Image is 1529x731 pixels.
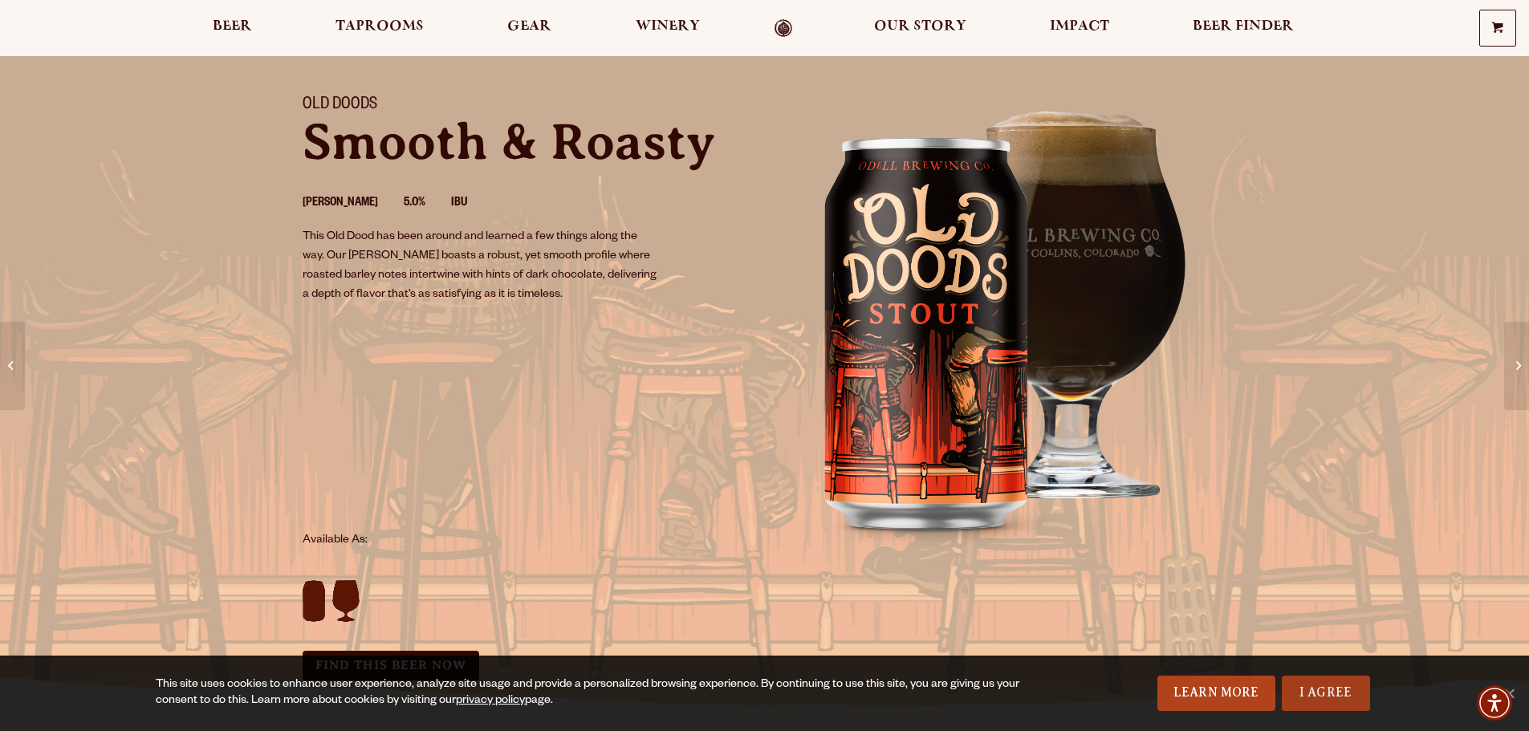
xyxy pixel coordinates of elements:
a: Winery [625,19,710,38]
span: Taprooms [335,20,424,33]
div: This site uses cookies to enhance user experience, analyze site usage and provide a personalized ... [156,677,1025,709]
span: Gear [507,20,551,33]
a: Taprooms [325,19,434,38]
a: Learn More [1157,676,1275,711]
a: Impact [1039,19,1120,38]
li: 5.0% [404,193,451,214]
span: Beer [213,20,252,33]
a: privacy policy [456,695,525,708]
span: Impact [1050,20,1109,33]
p: Smooth & Roasty [303,116,746,168]
span: Winery [636,20,700,33]
a: I Agree [1282,676,1370,711]
li: IBU [451,193,493,214]
a: Find this Beer Now [303,651,479,680]
div: Accessibility Menu [1477,685,1512,721]
p: Available As: [303,531,746,550]
a: Beer Finder [1182,19,1304,38]
p: This Old Dood has been around and learned a few things along the way. Our [PERSON_NAME] boasts a ... [303,228,657,305]
h1: Old Doods [303,95,746,116]
span: Beer Finder [1193,20,1294,33]
a: Beer [202,19,262,38]
li: [PERSON_NAME] [303,193,404,214]
iframe: Thirsty Business Old Doods [303,315,657,514]
a: Odell Home [754,19,814,38]
span: Our Story [874,20,966,33]
a: Our Story [864,19,977,38]
a: Gear [497,19,562,38]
